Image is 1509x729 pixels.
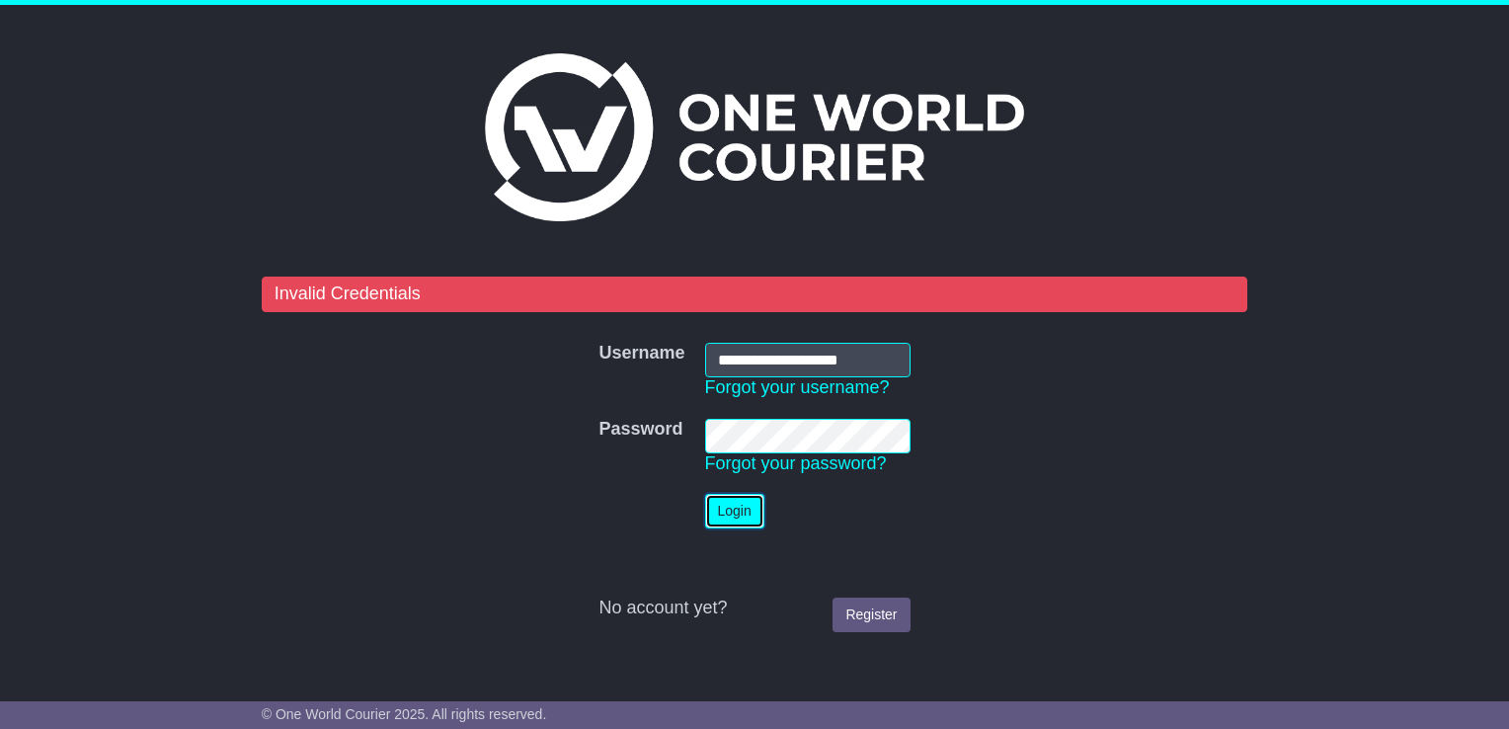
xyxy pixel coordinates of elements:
[262,277,1248,312] div: Invalid Credentials
[705,377,890,397] a: Forgot your username?
[705,453,887,473] a: Forgot your password?
[598,343,684,364] label: Username
[833,598,910,632] a: Register
[705,494,764,528] button: Login
[598,598,910,619] div: No account yet?
[485,53,1024,221] img: One World
[598,419,682,441] label: Password
[262,706,547,722] span: © One World Courier 2025. All rights reserved.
